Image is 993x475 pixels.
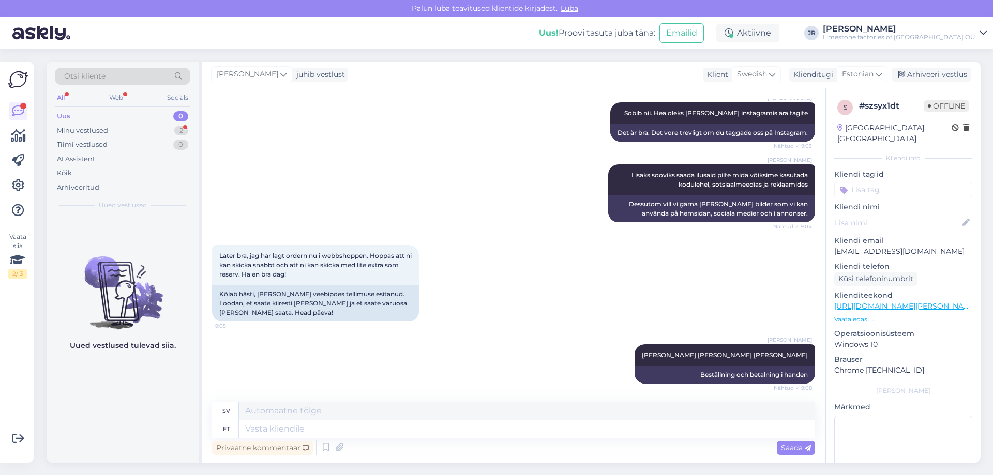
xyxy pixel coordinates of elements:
div: juhib vestlust [292,69,345,80]
span: Swedish [737,69,767,80]
div: Kõik [57,168,72,178]
div: Proovi tasuta juba täna: [539,27,655,39]
div: Dessutom vill vi gärna [PERSON_NAME] bilder som vi kan använda på hemsidan, sociala medier och i ... [608,195,815,222]
div: Klient [703,69,728,80]
span: Nähtud ✓ 9:03 [773,142,812,150]
div: et [223,420,230,438]
span: Uued vestlused [99,201,147,210]
img: Askly Logo [8,70,28,89]
div: 2 / 3 [8,269,27,279]
p: Uued vestlused tulevad siia. [70,340,176,351]
div: Minu vestlused [57,126,108,136]
span: Estonian [842,69,874,80]
div: Tiimi vestlused [57,140,108,150]
div: Küsi telefoninumbrit [834,272,917,286]
p: Kliendi tag'id [834,169,972,180]
div: Klienditugi [789,69,833,80]
div: Web [107,91,125,104]
p: [EMAIL_ADDRESS][DOMAIN_NAME] [834,246,972,257]
p: Märkmed [834,402,972,412]
p: Brauser [834,354,972,365]
div: 0 [173,140,188,150]
span: Låter bra, jag har lagt ordern nu i webbshoppen. Hoppas att ni kan skicka snabbt och att ni kan s... [219,252,413,278]
p: Kliendi nimi [834,202,972,212]
span: Otsi kliente [64,71,106,82]
p: Operatsioonisüsteem [834,328,972,339]
p: Windows 10 [834,339,972,350]
div: 2 [174,126,188,136]
span: [PERSON_NAME] [PERSON_NAME] [PERSON_NAME] [642,351,808,359]
div: # szsyx1dt [859,100,924,112]
p: Klienditeekond [834,290,972,301]
div: Vaata siia [8,232,27,279]
div: [GEOGRAPHIC_DATA], [GEOGRAPHIC_DATA] [837,122,952,144]
div: Uus [57,111,70,121]
div: [PERSON_NAME] [823,25,975,33]
div: Kõlab hästi, [PERSON_NAME] veebipoes tellimuse esitanud. Loodan, et saate kiiresti [PERSON_NAME] ... [212,285,419,321]
span: Luba [558,4,581,13]
p: Kliendi telefon [834,261,972,272]
span: s [844,103,847,111]
span: Offline [924,100,969,112]
a: [URL][DOMAIN_NAME][PERSON_NAME] [834,301,977,311]
span: Lisaks sooviks saada ilusaid pilte mida võiksime kasutada kodulehel, sotsiaalmeedias ja reklaamides [631,171,809,188]
input: Lisa nimi [835,217,960,228]
img: No chats [47,238,199,331]
div: 0 [173,111,188,121]
span: [PERSON_NAME] [217,69,278,80]
div: Kliendi info [834,154,972,163]
input: Lisa tag [834,182,972,197]
span: Saada [781,443,811,452]
div: Det är bra. Det vore trevligt om du taggade oss på Instagram. [610,124,815,142]
span: [PERSON_NAME] [768,336,812,344]
span: Nähtud ✓ 9:08 [773,384,812,392]
button: Emailid [659,23,704,43]
div: Aktiivne [716,24,779,42]
span: Nähtud ✓ 9:04 [773,223,812,231]
div: Arhiveeri vestlus [892,68,971,82]
p: Chrome [TECHNICAL_ID] [834,365,972,376]
p: Vaata edasi ... [834,315,972,324]
div: Socials [165,91,190,104]
div: Beställning och betalning i handen [635,366,815,384]
div: [PERSON_NAME] [834,386,972,395]
div: Privaatne kommentaar [212,441,313,455]
div: Arhiveeritud [57,182,99,193]
span: 9:05 [215,322,254,330]
span: [PERSON_NAME] [768,156,812,164]
p: Kliendi email [834,235,972,246]
a: [PERSON_NAME]Limestone factories of [GEOGRAPHIC_DATA] OÜ [823,25,987,41]
div: JR [804,26,819,40]
span: Sobib nii. Hea oleks [PERSON_NAME] instagramis ära tagite [624,109,808,117]
div: All [55,91,67,104]
b: Uus! [539,28,559,38]
div: AI Assistent [57,154,95,164]
div: Limestone factories of [GEOGRAPHIC_DATA] OÜ [823,33,975,41]
div: sv [222,402,230,420]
